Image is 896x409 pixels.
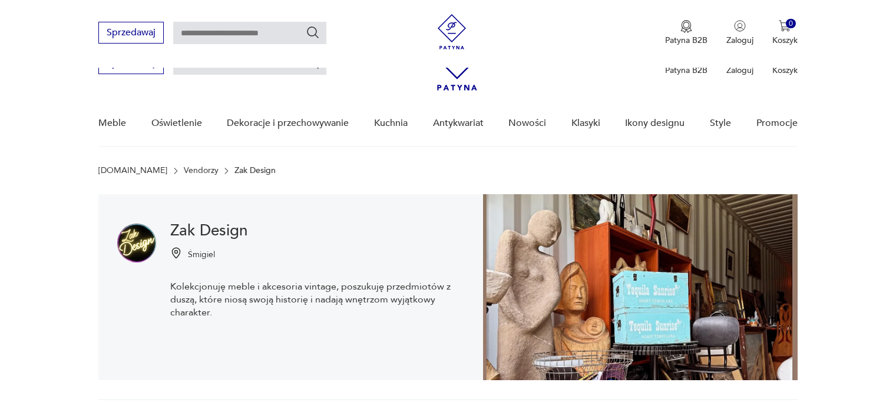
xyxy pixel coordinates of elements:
img: Patyna - sklep z meblami i dekoracjami vintage [434,14,470,49]
p: Koszyk [772,35,798,46]
a: [DOMAIN_NAME] [98,166,167,175]
button: Sprzedawaj [98,22,164,44]
a: Dekoracje i przechowywanie [227,101,349,146]
a: Sprzedawaj [98,29,164,38]
p: Kolekcjonuję meble i akcesoria vintage, poszukuję przedmiotów z duszą, które niosą swoją historię... [170,280,464,319]
p: Śmigiel [188,249,215,260]
p: Zaloguj [726,65,753,76]
img: Ikona medalu [680,20,692,33]
p: Zak Design [234,166,276,175]
p: Koszyk [772,65,798,76]
a: Ikony designu [625,101,685,146]
a: Vendorzy [184,166,219,175]
img: Ikona koszyka [779,20,791,32]
button: Patyna B2B [665,20,707,46]
p: Zaloguj [726,35,753,46]
div: 0 [786,19,796,29]
a: Sprzedawaj [98,60,164,68]
h1: Zak Design [170,224,464,238]
button: Zaloguj [726,20,753,46]
a: Promocje [756,101,798,146]
a: Kuchnia [374,101,408,146]
p: Patyna B2B [665,65,707,76]
button: Szukaj [306,25,320,39]
a: Klasyki [571,101,600,146]
a: Oświetlenie [151,101,202,146]
a: Style [710,101,731,146]
img: Zak Design [117,224,156,262]
a: Nowości [508,101,546,146]
img: Ikonka pinezki mapy [170,247,182,259]
a: Ikona medaluPatyna B2B [665,20,707,46]
button: 0Koszyk [772,20,798,46]
p: Patyna B2B [665,35,707,46]
a: Meble [98,101,126,146]
a: Antykwariat [433,101,484,146]
img: Ikonka użytkownika [734,20,746,32]
img: Zak Design [483,194,798,380]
